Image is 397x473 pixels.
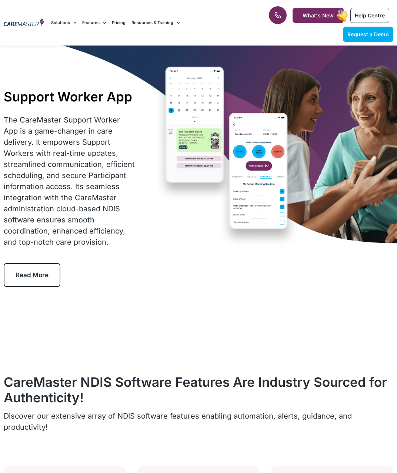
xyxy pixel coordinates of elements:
[303,12,334,19] span: What's New
[82,10,106,35] a: Features
[131,10,180,35] a: Resources & Training
[4,263,60,287] a: Read More
[343,27,393,42] a: Request a Demo
[51,10,76,35] a: Solutions
[16,271,49,279] span: Read More
[355,12,385,19] span: Help Centre
[293,8,344,23] a: What's New
[51,10,253,35] nav: Menu
[4,374,393,405] h2: CareMaster NDIS Software Features Are Industry Sourced for Authenticity!
[4,410,393,433] p: Discover our extensive array of NDIS software features enabling automation, alerts, guidance, and...
[4,19,44,27] img: CareMaster Logo
[112,10,126,35] a: Pricing
[4,89,135,104] h1: Support Worker App
[4,114,135,248] div: The CareMaster Support Worker App is a game-changer in care delivery. It empowers Support Workers...
[350,8,389,23] a: Help Centre
[347,31,389,37] span: Request a Demo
